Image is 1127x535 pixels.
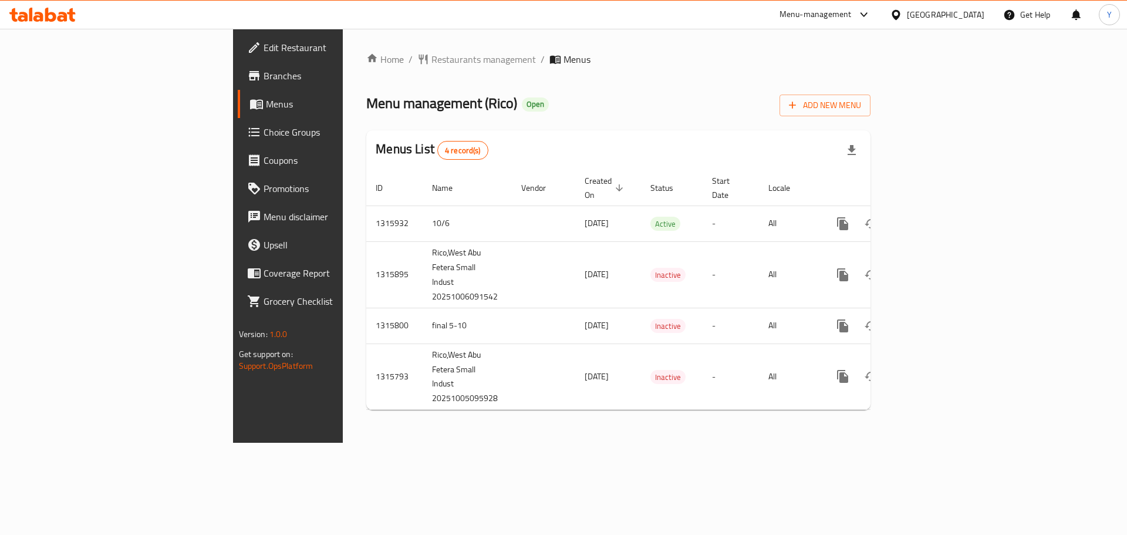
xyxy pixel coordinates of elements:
a: Choice Groups [238,118,421,146]
span: 4 record(s) [438,145,488,156]
span: Status [650,181,689,195]
span: Inactive [650,319,686,333]
span: Created On [585,174,627,202]
h2: Menus List [376,140,488,160]
div: Menu-management [780,8,852,22]
td: All [759,308,819,344]
a: Branches [238,62,421,90]
a: Menus [238,90,421,118]
a: Edit Restaurant [238,33,421,62]
span: Vendor [521,181,561,195]
span: Open [522,99,549,109]
span: Branches [264,69,412,83]
button: Add New Menu [780,95,870,116]
button: more [829,362,857,391]
span: Menus [266,97,412,111]
div: Open [522,97,549,112]
button: more [829,261,857,289]
button: Change Status [857,362,885,391]
span: Version: [239,327,268,342]
a: Restaurants management [417,52,536,66]
a: Support.OpsPlatform [239,358,313,374]
span: Menus [563,52,591,66]
button: Change Status [857,261,885,289]
span: Start Date [712,174,745,202]
a: Grocery Checklist [238,287,421,315]
a: Upsell [238,231,421,259]
span: Active [650,217,680,231]
span: ID [376,181,398,195]
span: Grocery Checklist [264,294,412,308]
td: - [703,241,759,308]
a: Coupons [238,146,421,174]
span: Promotions [264,181,412,196]
a: Menu disclaimer [238,203,421,231]
span: Name [432,181,468,195]
td: Rico,West Abu Fetera Small Indust 20251005095928 [423,344,512,410]
td: All [759,241,819,308]
span: Coverage Report [264,266,412,280]
td: All [759,344,819,410]
td: - [703,308,759,344]
td: 10/6 [423,206,512,241]
button: more [829,210,857,238]
span: Coupons [264,153,412,167]
th: Actions [819,170,951,206]
button: more [829,312,857,340]
span: Locale [768,181,805,195]
span: [DATE] [585,369,609,384]
span: Choice Groups [264,125,412,139]
span: [DATE] [585,318,609,333]
span: Inactive [650,268,686,282]
span: Upsell [264,238,412,252]
table: enhanced table [366,170,951,410]
td: final 5-10 [423,308,512,344]
td: - [703,344,759,410]
td: All [759,206,819,241]
span: Get support on: [239,346,293,362]
a: Coverage Report [238,259,421,287]
span: Add New Menu [789,98,861,113]
span: [DATE] [585,267,609,282]
span: Menu management ( Rico ) [366,90,517,116]
td: - [703,206,759,241]
span: Edit Restaurant [264,41,412,55]
span: Inactive [650,371,686,384]
span: Y [1107,8,1112,21]
button: Change Status [857,210,885,238]
span: [DATE] [585,216,609,231]
span: 1.0.0 [269,327,288,342]
div: [GEOGRAPHIC_DATA] [907,8,984,21]
span: Menu disclaimer [264,210,412,224]
span: Restaurants management [431,52,536,66]
button: Change Status [857,312,885,340]
li: / [541,52,545,66]
a: Promotions [238,174,421,203]
td: Rico,West Abu Fetera Small Indust 20251006091542 [423,241,512,308]
div: Export file [838,136,866,164]
nav: breadcrumb [366,52,870,66]
div: Total records count [437,141,488,160]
